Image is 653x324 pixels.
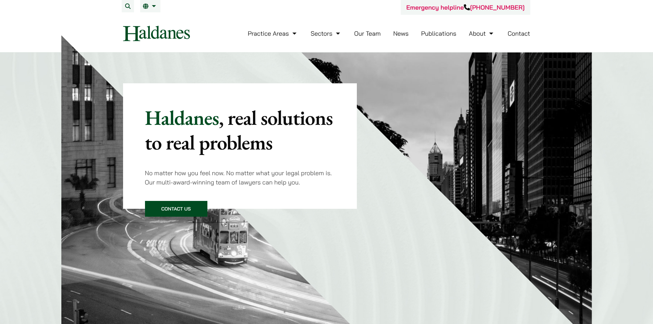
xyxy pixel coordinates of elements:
[248,29,298,37] a: Practice Areas
[145,105,335,155] p: Haldanes
[145,104,333,156] mark: , real solutions to real problems
[421,29,457,37] a: Publications
[393,29,409,37] a: News
[311,29,341,37] a: Sectors
[508,29,530,37] a: Contact
[145,168,335,187] p: No matter how you feel now. No matter what your legal problem is. Our multi-award-winning team of...
[143,3,158,9] a: EN
[469,29,495,37] a: About
[123,26,190,41] img: Logo of Haldanes
[354,29,380,37] a: Our Team
[406,3,524,11] a: Emergency helpline[PHONE_NUMBER]
[145,201,207,217] a: Contact Us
